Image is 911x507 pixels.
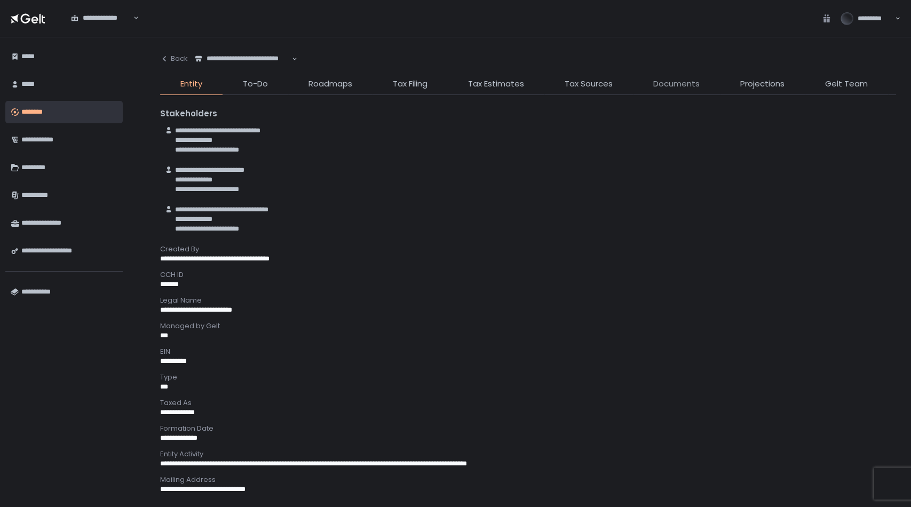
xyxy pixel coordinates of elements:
div: Type [160,373,896,382]
span: To-Do [243,78,268,90]
span: Gelt Team [825,78,868,90]
span: Documents [653,78,700,90]
div: Created By [160,244,896,254]
span: Tax Filing [393,78,427,90]
div: Entity Activity [160,449,896,459]
span: Projections [740,78,785,90]
div: EIN [160,347,896,357]
div: Legal Name [160,296,896,305]
div: Taxed As [160,398,896,408]
input: Search for option [71,23,132,34]
span: Roadmaps [308,78,352,90]
div: Formation Date [160,424,896,433]
div: Stakeholders [160,108,896,120]
span: Entity [180,78,202,90]
div: Back [160,54,188,64]
input: Search for option [195,64,291,74]
div: Mailing Address [160,475,896,485]
span: Tax Sources [565,78,613,90]
button: Back [160,48,188,69]
div: Search for option [188,48,297,70]
span: Tax Estimates [468,78,524,90]
div: Search for option [64,7,139,29]
div: Managed by Gelt [160,321,896,331]
div: CCH ID [160,270,896,280]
